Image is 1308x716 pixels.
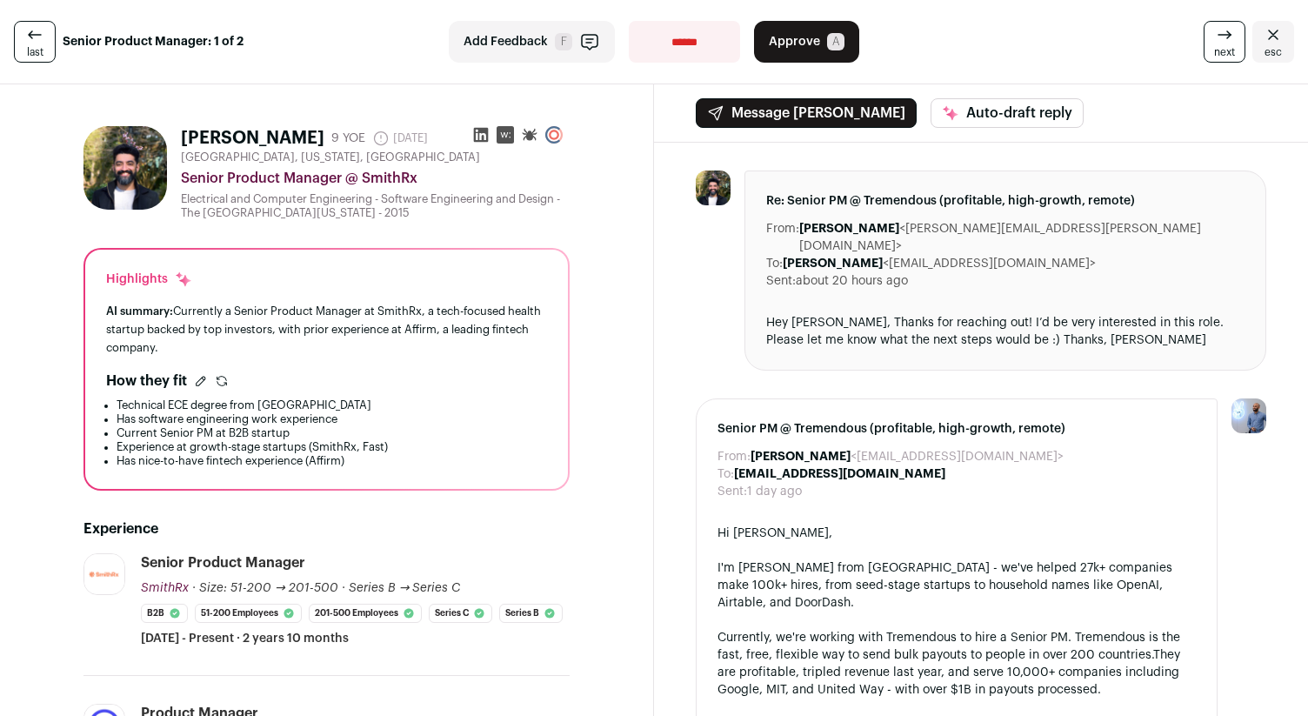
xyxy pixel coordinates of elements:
div: Hi [PERSON_NAME], [717,525,1196,542]
li: Current Senior PM at B2B startup [117,426,547,440]
h2: How they fit [106,371,187,391]
span: · [342,579,345,597]
img: e593c7b5bcff0abae627b0371f1939b93fe23c06e670834f238590b9900dd5ef.jpg [696,171,731,205]
b: [EMAIL_ADDRESS][DOMAIN_NAME] [734,468,945,480]
dd: about 20 hours ago [796,272,908,290]
b: [PERSON_NAME] [751,451,851,463]
li: B2B [141,604,188,623]
span: F [555,33,572,50]
span: They are profitable, tripled revenue last year, and serve 10,000+ companies including Google, MIT... [717,649,1180,696]
span: esc [1265,45,1282,59]
span: next [1214,45,1235,59]
span: · Size: 51-200 → 201-500 [192,582,338,594]
div: Electrical and Computer Engineering - Software Engineering and Design - The [GEOGRAPHIC_DATA][US_... [181,192,570,220]
li: Has software engineering work experience [117,412,547,426]
dt: To: [766,255,783,272]
div: Senior Product Manager [141,553,305,572]
div: Highlights [106,271,192,288]
dd: <[EMAIL_ADDRESS][DOMAIN_NAME]> [751,448,1064,465]
button: Message [PERSON_NAME] [696,98,917,128]
dt: From: [766,220,799,255]
li: Has nice-to-have fintech experience (Affirm) [117,454,547,468]
span: A [827,33,844,50]
div: Currently a Senior Product Manager at SmithRx, a tech-focused health startup backed by top invest... [106,302,547,357]
li: Series C [429,604,492,623]
li: Experience at growth-stage startups (SmithRx, Fast) [117,440,547,454]
button: Approve A [754,21,859,63]
span: Approve [769,33,820,50]
div: Hey [PERSON_NAME], Thanks for reaching out! I’d be very interested in this role. Please let me kn... [766,314,1245,349]
li: Technical ECE degree from [GEOGRAPHIC_DATA] [117,398,547,412]
button: Auto-draft reply [931,98,1084,128]
dt: Sent: [766,272,796,290]
dt: To: [717,465,734,483]
span: AI summary: [106,305,173,317]
div: Currently, we're working with Tremendous to hire a Senior PM. Tremendous is the fast, free, flexi... [717,629,1196,699]
img: 171d7690ce993327dc179c5254e9a87c74dcdaa09412b5fb58a578f381f64f16.jpg [84,554,124,594]
li: 51-200 employees [195,604,302,623]
span: last [27,45,43,59]
span: Add Feedback [464,33,548,50]
a: last [14,21,56,63]
div: Senior Product Manager @ SmithRx [181,168,570,189]
a: next [1204,21,1245,63]
strong: Senior Product Manager: 1 of 2 [63,33,244,50]
dt: Sent: [717,483,747,500]
dd: <[PERSON_NAME][EMAIL_ADDRESS][PERSON_NAME][DOMAIN_NAME]> [799,220,1245,255]
dd: 1 day ago [747,483,802,500]
span: [DATE] - Present · 2 years 10 months [141,630,349,647]
div: 9 YOE [331,130,365,147]
dd: <[EMAIL_ADDRESS][DOMAIN_NAME]> [783,255,1096,272]
dt: From: [717,448,751,465]
h2: Experience [83,519,570,539]
button: Add Feedback F [449,21,615,63]
b: [PERSON_NAME] [799,223,899,235]
span: [GEOGRAPHIC_DATA], [US_STATE], [GEOGRAPHIC_DATA] [181,151,480,164]
span: [DATE] [372,130,428,147]
span: SmithRx [141,582,189,594]
span: Series B → Series C [349,582,461,594]
li: 201-500 employees [309,604,422,623]
span: Senior PM @ Tremendous (profitable, high-growth, remote) [717,420,1196,438]
span: Re: Senior PM @ Tremendous (profitable, high-growth, remote) [766,192,1245,210]
li: Series B [499,604,563,623]
img: e593c7b5bcff0abae627b0371f1939b93fe23c06e670834f238590b9900dd5ef.jpg [83,126,167,210]
div: I'm [PERSON_NAME] from [GEOGRAPHIC_DATA] - we've helped 27k+ companies make 100k+ hires, from see... [717,559,1196,612]
h1: [PERSON_NAME] [181,126,324,151]
a: Close [1252,21,1294,63]
img: 97332-medium_jpg [1231,398,1266,433]
b: [PERSON_NAME] [783,258,883,270]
